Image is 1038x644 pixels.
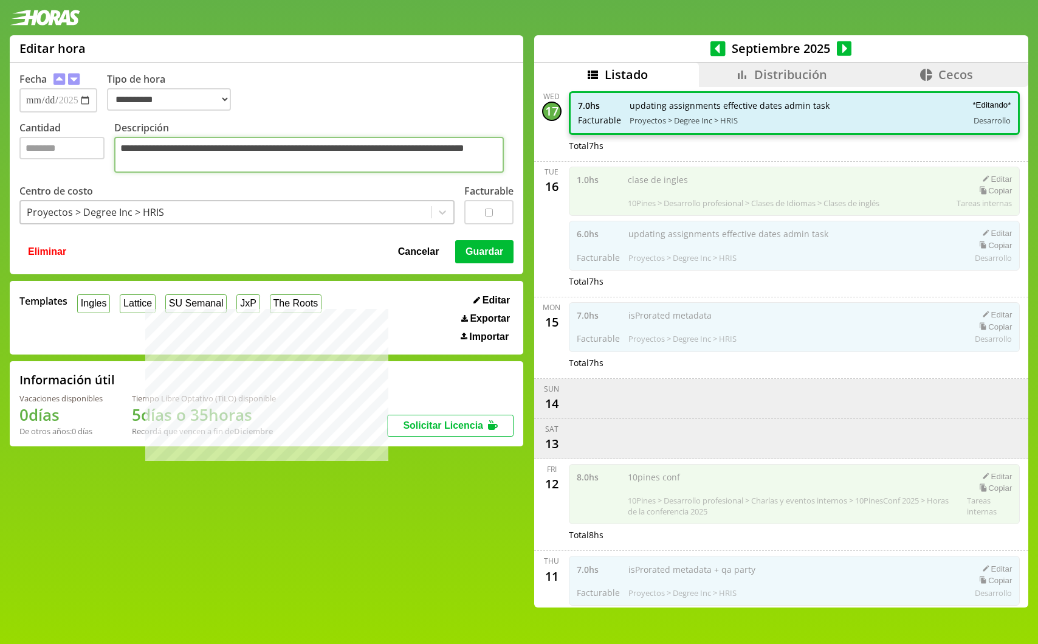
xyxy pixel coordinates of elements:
span: Solicitar Licencia [403,420,483,431]
div: Total 7 hs [569,275,1020,287]
div: Tue [545,167,559,177]
div: Recordá que vencen a fin de [132,426,276,437]
button: Lattice [120,294,156,313]
span: Editar [483,295,510,306]
div: Tiempo Libre Optativo (TiLO) disponible [132,393,276,404]
div: 17 [542,102,562,121]
div: 12 [542,474,562,494]
select: Tipo de hora [107,88,231,111]
button: Eliminar [24,240,70,263]
h1: 0 días [19,404,103,426]
button: JxP [236,294,259,313]
div: 11 [542,566,562,586]
div: Mon [543,302,560,313]
span: Cecos [938,66,973,83]
b: Diciembre [234,426,273,437]
button: Solicitar Licencia [387,415,514,437]
button: Exportar [458,313,514,325]
h1: Editar hora [19,40,86,57]
button: Editar [470,294,514,306]
div: 14 [542,394,562,414]
label: Descripción [114,121,514,176]
div: Proyectos > Degree Inc > HRIS [27,206,164,219]
button: Guardar [455,240,514,263]
button: SU Semanal [165,294,227,313]
button: The Roots [270,294,321,313]
div: 13 [542,434,562,454]
input: Cantidad [19,137,105,159]
div: Sun [544,384,559,394]
span: Listado [605,66,648,83]
div: Wed [543,91,560,102]
span: Exportar [470,313,510,324]
div: Total 7 hs [569,140,1020,151]
label: Facturable [464,184,514,198]
label: Centro de costo [19,184,93,198]
span: Importar [469,331,509,342]
img: logotipo [10,10,80,26]
label: Tipo de hora [107,72,241,113]
label: Fecha [19,72,47,86]
div: Thu [544,556,559,566]
div: De otros años: 0 días [19,426,103,437]
span: Templates [19,294,67,308]
span: Septiembre 2025 [726,40,837,57]
textarea: Descripción [114,137,504,173]
div: Total 7 hs [569,357,1020,369]
div: Total 8 hs [569,529,1020,541]
label: Cantidad [19,121,114,176]
div: Vacaciones disponibles [19,393,103,404]
div: 15 [542,313,562,332]
span: Distribución [754,66,827,83]
h2: Información útil [19,372,115,388]
button: Ingles [77,294,110,313]
div: scrollable content [534,87,1028,606]
div: 16 [542,177,562,196]
div: Sat [545,424,559,434]
button: Cancelar [394,240,443,263]
h1: 5 días o 35 horas [132,404,276,426]
div: Fri [547,464,557,474]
